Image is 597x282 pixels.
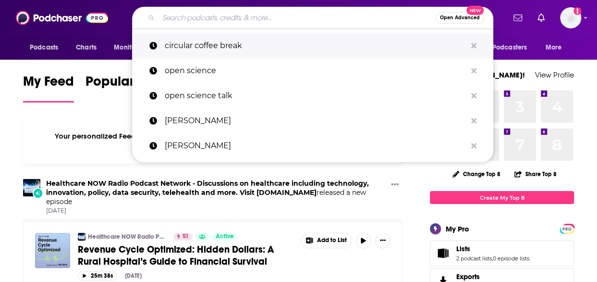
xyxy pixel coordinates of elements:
a: 51 [173,233,193,241]
p: open science talk [165,83,466,108]
a: Show notifications dropdown [534,10,548,26]
div: [DATE] [125,272,142,279]
a: Lists [456,244,529,253]
a: Show notifications dropdown [510,10,526,26]
span: PRO [561,225,573,232]
a: Popular Feed [85,73,167,103]
a: Healthcare NOW Radio Podcast Network - Discussions on healthcare including technology, innovation... [46,179,369,197]
div: Your personalized Feed is curated based on the Podcasts, Creators, Users, and Lists that you Follow. [23,120,402,164]
span: Logged in as aridings [560,7,581,28]
button: 25m 38s [78,271,117,281]
button: open menu [475,38,541,57]
button: Show profile menu [560,7,581,28]
span: Open Advanced [440,15,480,20]
span: Exports [456,272,480,281]
span: Popular Feed [85,73,167,95]
button: Change Top 8 [447,168,506,180]
button: Share Top 8 [514,165,557,183]
p: Michael Berkowitz [165,108,466,133]
a: circular coffee break [132,33,493,58]
button: Show More Button [375,233,390,248]
button: Open AdvancedNew [436,12,484,24]
span: For Podcasters [481,41,527,54]
a: Create My Top 8 [430,191,574,204]
img: Healthcare NOW Radio Podcast Network - Discussions on healthcare including technology, innovation... [78,233,85,241]
p: Jeff Maurer [165,133,466,158]
span: Podcasts [30,41,58,54]
div: My Pro [446,224,469,233]
h3: released a new episode [46,179,387,206]
a: Active [211,233,237,241]
button: Show More Button [302,233,352,248]
a: [PERSON_NAME] [132,108,493,133]
span: 51 [183,232,189,242]
span: Lists [430,240,574,266]
input: Search podcasts, credits, & more... [158,10,436,26]
span: More [546,41,562,54]
a: Healthcare NOW Radio Podcast Network - Discussions on healthcare including technology, innovation... [88,233,167,241]
span: Add to List [317,237,347,244]
span: My Feed [23,73,74,95]
span: Charts [76,41,97,54]
button: open menu [107,38,160,57]
img: Podchaser - Follow, Share and Rate Podcasts [16,9,108,27]
a: [PERSON_NAME] [132,133,493,158]
svg: Add a profile image [573,7,581,15]
span: Revenue Cycle Optimized: Hidden Dollars: A Rural Hospital’s Guide to Financial Survival [78,244,274,268]
div: New Episode [33,188,43,198]
img: User Profile [560,7,581,28]
button: Show More Button [387,179,402,191]
p: open science [165,58,466,83]
span: Lists [456,244,470,253]
span: New [466,6,484,15]
button: open menu [23,38,71,57]
a: Charts [70,38,102,57]
p: circular coffee break [165,33,466,58]
a: 0 episode lists [493,255,529,262]
a: View Profile [535,70,574,79]
div: Search podcasts, credits, & more... [132,7,493,29]
a: 2 podcast lists [456,255,492,262]
a: Revenue Cycle Optimized: Hidden Dollars: A Rural Hospital’s Guide to Financial Survival [78,244,294,268]
a: PRO [561,225,573,232]
span: Active [215,232,233,242]
span: [DATE] [46,207,387,215]
button: open menu [539,38,574,57]
a: My Feed [23,73,74,103]
span: Monitoring [114,41,148,54]
a: Lists [433,246,452,260]
span: , [492,255,493,262]
a: open science talk [132,83,493,108]
img: Healthcare NOW Radio Podcast Network - Discussions on healthcare including technology, innovation... [23,179,40,196]
a: open science [132,58,493,83]
img: Revenue Cycle Optimized: Hidden Dollars: A Rural Hospital’s Guide to Financial Survival [35,233,70,268]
